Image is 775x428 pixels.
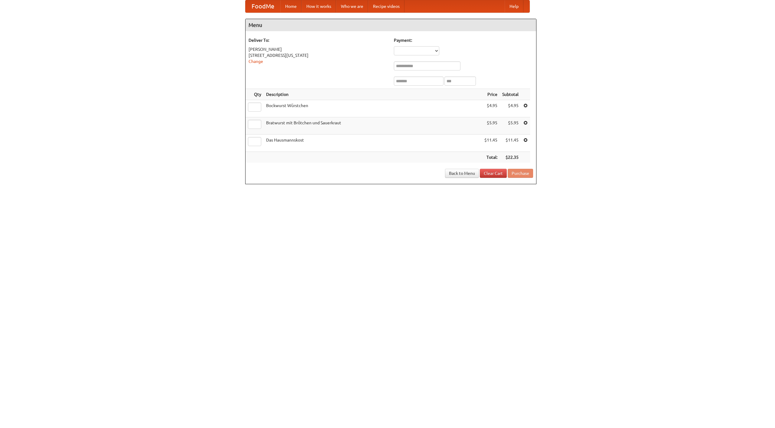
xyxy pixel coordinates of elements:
[249,37,388,43] h5: Deliver To:
[482,117,500,135] td: $5.95
[280,0,302,12] a: Home
[500,100,521,117] td: $4.95
[508,169,533,178] button: Purchase
[264,135,482,152] td: Das Hausmannskost
[482,100,500,117] td: $4.95
[482,135,500,152] td: $11.45
[500,117,521,135] td: $5.95
[445,169,479,178] a: Back to Menu
[394,37,533,43] h5: Payment:
[246,19,536,31] h4: Menu
[482,152,500,163] th: Total:
[249,52,388,58] div: [STREET_ADDRESS][US_STATE]
[249,46,388,52] div: [PERSON_NAME]
[500,89,521,100] th: Subtotal
[302,0,336,12] a: How it works
[482,89,500,100] th: Price
[246,0,280,12] a: FoodMe
[500,152,521,163] th: $22.35
[368,0,404,12] a: Recipe videos
[249,59,263,64] a: Change
[336,0,368,12] a: Who we are
[264,117,482,135] td: Bratwurst mit Brötchen und Sauerkraut
[246,89,264,100] th: Qty
[264,100,482,117] td: Bockwurst Würstchen
[500,135,521,152] td: $11.45
[480,169,507,178] a: Clear Cart
[264,89,482,100] th: Description
[505,0,523,12] a: Help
